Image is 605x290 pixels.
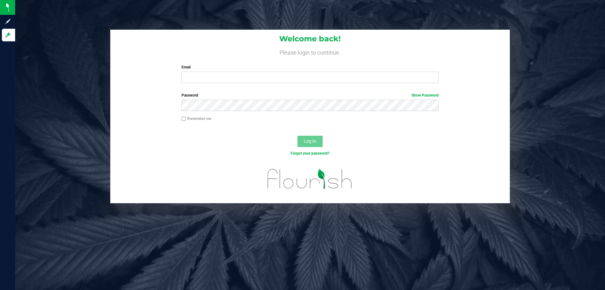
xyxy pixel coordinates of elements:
[297,136,323,147] button: Log In
[260,163,360,195] img: flourish_logo.svg
[5,32,11,38] inline-svg: Log in
[110,48,510,56] h4: Please login to continue.
[291,151,330,156] a: Forgot your password?
[181,93,198,98] span: Password
[5,18,11,25] inline-svg: Sign up
[181,117,186,121] input: Remember me
[304,139,316,144] span: Log In
[412,93,439,98] a: Show Password
[110,35,510,43] h1: Welcome back!
[181,64,438,70] label: Email
[181,116,211,121] label: Remember me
